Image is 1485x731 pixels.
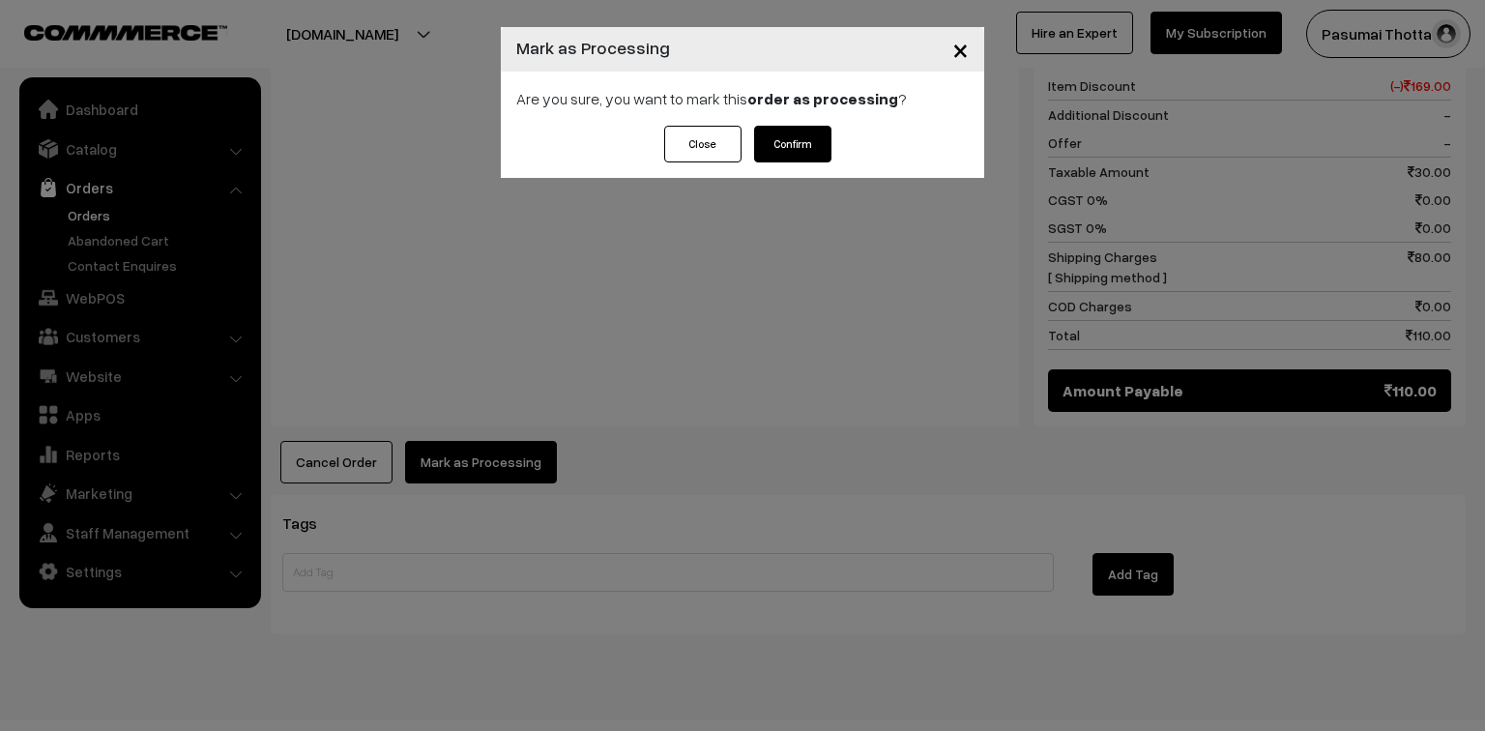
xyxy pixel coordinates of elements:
[664,126,742,162] button: Close
[747,89,898,108] strong: order as processing
[501,72,984,126] div: Are you sure, you want to mark this ?
[754,126,831,162] button: Confirm
[952,31,969,67] span: ×
[937,19,984,79] button: Close
[516,35,670,61] h4: Mark as Processing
